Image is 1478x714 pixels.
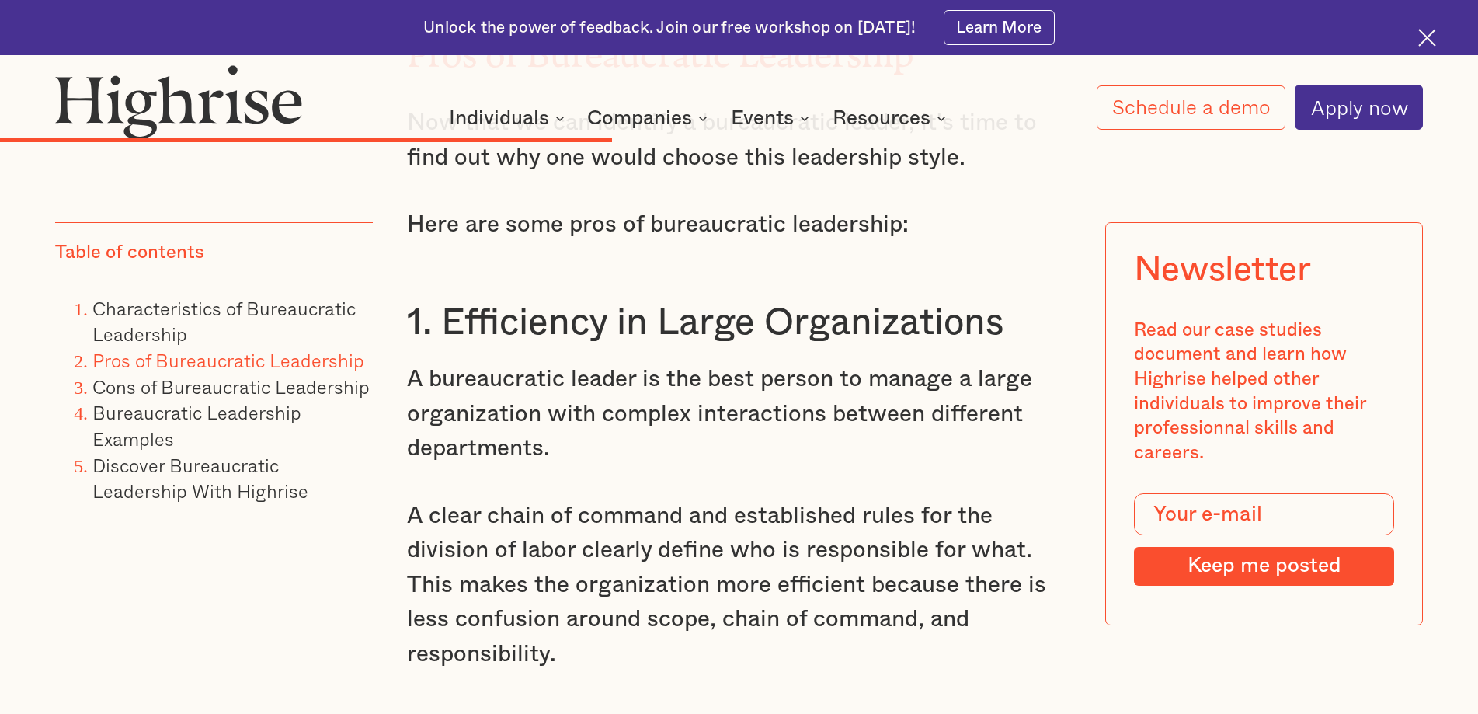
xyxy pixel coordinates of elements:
[731,109,794,127] div: Events
[1133,493,1394,585] form: Modal Form
[92,371,370,400] a: Cons of Bureaucratic Leadership
[55,241,204,266] div: Table of contents
[55,64,302,139] img: Highrise logo
[731,109,814,127] div: Events
[833,109,951,127] div: Resources
[1133,319,1394,466] div: Read our case studies document and learn how Highrise helped other individuals to improve their p...
[587,109,692,127] div: Companies
[1133,250,1310,291] div: Newsletter
[1418,29,1436,47] img: Cross icon
[407,499,1071,672] p: A clear chain of command and established rules for the division of labor clearly define who is re...
[407,207,1071,242] p: Here are some pros of bureaucratic leadership:
[92,398,301,453] a: Bureaucratic Leadership Examples
[1133,493,1394,535] input: Your e-mail
[833,109,930,127] div: Resources
[92,346,364,374] a: Pros of Bureaucratic Leadership
[92,450,308,505] a: Discover Bureaucratic Leadership With Highrise
[944,10,1055,45] a: Learn More
[449,109,549,127] div: Individuals
[423,17,916,39] div: Unlock the power of feedback. Join our free workshop on [DATE]!
[407,362,1071,466] p: A bureaucratic leader is the best person to manage a large organization with complex interactions...
[407,300,1071,346] h3: 1. Efficiency in Large Organizations
[1097,85,1285,130] a: Schedule a demo
[1133,546,1394,585] input: Keep me posted
[449,109,569,127] div: Individuals
[1295,85,1422,130] a: Apply now
[92,293,356,348] a: Characteristics of Bureaucratic Leadership
[587,109,712,127] div: Companies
